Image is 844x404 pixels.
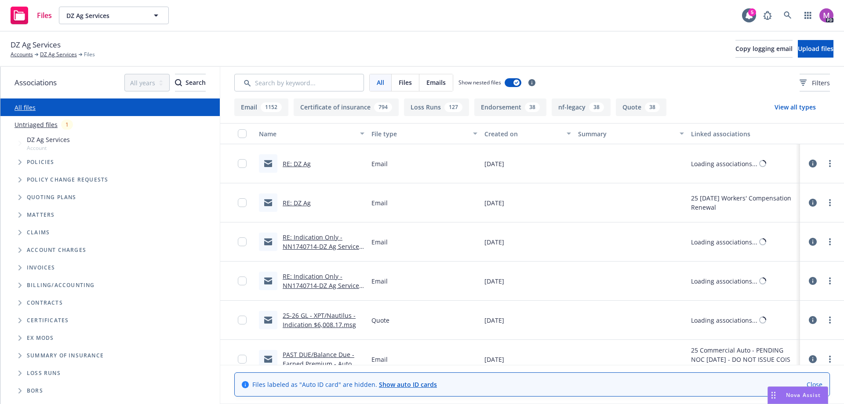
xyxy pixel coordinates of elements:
[11,51,33,58] a: Accounts
[371,198,388,207] span: Email
[27,247,86,253] span: Account charges
[371,159,388,168] span: Email
[11,39,61,51] span: DZ Ag Services
[399,78,412,87] span: Files
[238,237,247,246] input: Toggle Row Selected
[238,277,247,285] input: Toggle Row Selected
[484,277,504,286] span: [DATE]
[484,316,504,325] span: [DATE]
[691,237,757,247] div: Loading associations...
[825,158,835,169] a: more
[15,120,58,129] a: Untriaged files
[238,198,247,207] input: Toggle Row Selected
[748,8,756,16] div: 5
[377,78,384,87] span: All
[238,355,247,364] input: Toggle Row Selected
[27,318,69,323] span: Certificates
[825,354,835,364] a: more
[779,7,797,24] a: Search
[484,237,504,247] span: [DATE]
[786,391,821,399] span: Nova Assist
[575,123,687,144] button: Summary
[27,283,95,288] span: Billing/Accounting
[27,177,108,182] span: Policy change requests
[481,123,575,144] button: Created on
[812,78,830,87] span: Filters
[27,335,54,341] span: Ex Mods
[283,311,356,329] a: 25-26 GL - XPT/Nautilus - Indication $6,008.17.msg
[283,350,359,396] a: PAST DUE/Balance Due - Earned Premium - Auto Policy - NICO #72APB011111 - [DATE] to [DATE]
[234,98,288,116] button: Email
[759,7,776,24] a: Report a Bug
[760,98,830,116] button: View all types
[0,133,220,277] div: Tree Example
[283,199,311,207] a: RE: DZ Ag
[444,102,462,112] div: 127
[7,3,55,28] a: Files
[688,123,800,144] button: Linked associations
[294,98,399,116] button: Certificate of insurance
[27,144,70,152] span: Account
[484,159,504,168] span: [DATE]
[368,123,480,144] button: File type
[27,388,43,393] span: BORs
[27,265,55,270] span: Invoices
[825,197,835,208] a: more
[645,102,660,112] div: 38
[426,78,446,87] span: Emails
[371,129,467,138] div: File type
[768,386,828,404] button: Nova Assist
[458,79,501,86] span: Show nested files
[259,129,355,138] div: Name
[825,237,835,247] a: more
[27,371,61,376] span: Loss Runs
[735,44,793,53] span: Copy logging email
[371,316,389,325] span: Quote
[255,123,368,144] button: Name
[825,315,835,325] a: more
[15,77,57,88] span: Associations
[283,160,311,168] a: RE: DZ Ag
[40,51,77,58] a: DZ Ag Services
[404,98,469,116] button: Loss Runs
[484,355,504,364] span: [DATE]
[616,98,666,116] button: Quote
[234,74,364,91] input: Search by keyword...
[27,230,50,235] span: Claims
[807,380,822,389] a: Close
[61,120,73,130] div: 1
[800,74,830,91] button: Filters
[798,40,833,58] button: Upload files
[578,129,674,138] div: Summary
[819,8,833,22] img: photo
[37,12,52,19] span: Files
[261,102,282,112] div: 1152
[768,387,779,404] div: Drag to move
[735,40,793,58] button: Copy logging email
[252,380,437,389] span: Files labeled as "Auto ID card" are hidden.
[525,102,540,112] div: 38
[27,212,55,218] span: Matters
[484,198,504,207] span: [DATE]
[238,316,247,324] input: Toggle Row Selected
[27,353,104,358] span: Summary of insurance
[552,98,611,116] button: nf-legacy
[484,129,562,138] div: Created on
[371,355,388,364] span: Email
[283,233,364,260] a: RE: Indication Only -NN1740714-DZ Ag Services-9/12/2025 RENEWAL
[27,195,76,200] span: Quoting plans
[175,74,206,91] button: SearchSearch
[371,277,388,286] span: Email
[691,193,797,212] div: 25 [DATE] Workers' Compensation Renewal
[691,129,797,138] div: Linked associations
[379,380,437,389] a: Show auto ID cards
[691,346,797,373] div: 25 Commercial Auto - PENDING NOC [DATE] - DO NOT ISSUE COIS ON THIS POLICY
[27,300,63,306] span: Contracts
[691,159,757,168] div: Loading associations...
[15,103,36,112] a: All files
[800,78,830,87] span: Filters
[371,237,388,247] span: Email
[691,316,757,325] div: Loading associations...
[374,102,392,112] div: 794
[175,79,182,86] svg: Search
